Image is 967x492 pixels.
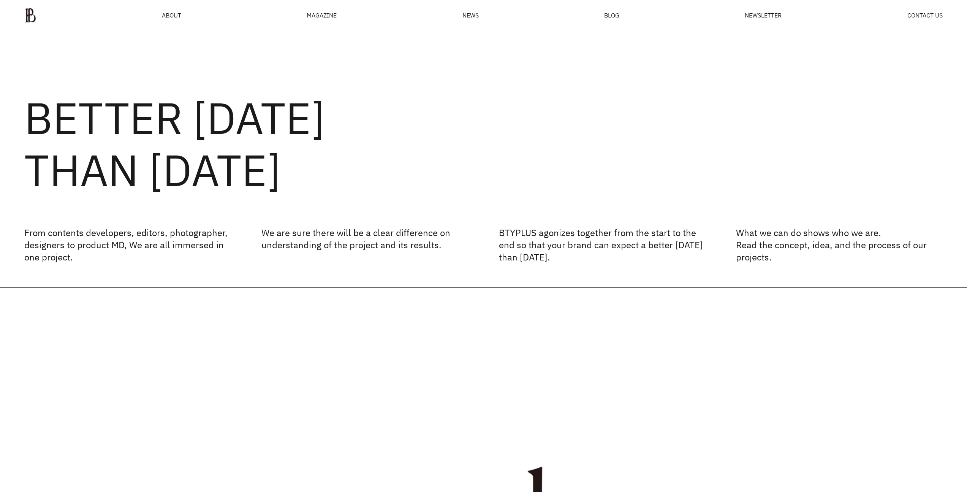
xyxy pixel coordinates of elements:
p: BTYPLUS agonizes together from the start to the end so that your brand can expect a better [DATE]... [499,227,706,263]
a: ABOUT [162,12,181,18]
img: ba379d5522eb3.png [24,8,36,23]
a: NEWSLETTER [745,12,782,18]
div: MAGAZINE [307,12,337,18]
p: From contents developers, editors, photographer, designers to product MD, We are all immersed in ... [24,227,231,263]
a: CONTACT US [907,12,943,18]
p: We are sure there will be a clear difference on understanding of the project and its results. [261,227,468,263]
p: What we can do shows who we are. Read the concept, idea, and the process of our projects. [736,227,943,263]
h2: BETTER [DATE] THAN [DATE] [24,92,943,196]
a: NEWS [462,12,479,18]
a: BLOG [604,12,619,18]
